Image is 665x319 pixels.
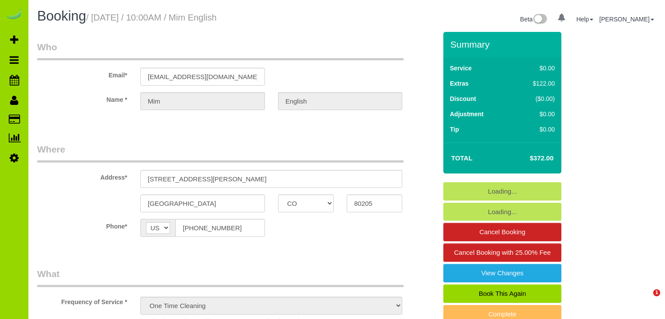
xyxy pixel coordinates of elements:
[31,295,134,306] label: Frequency of Service *
[443,243,561,262] a: Cancel Booking with 25.00% Fee
[31,219,134,231] label: Phone*
[450,110,484,118] label: Adjustment
[175,219,265,237] input: Phone*
[443,284,561,303] a: Book This Again
[37,267,404,287] legend: What
[5,9,23,21] img: Automaid Logo
[443,223,561,241] a: Cancel Booking
[450,79,469,88] label: Extras
[514,64,555,73] div: $0.00
[599,16,654,23] a: [PERSON_NAME]
[37,41,404,60] legend: Who
[514,79,555,88] div: $122.00
[140,194,265,212] input: City*
[514,110,555,118] div: $0.00
[278,92,403,110] input: Last Name*
[140,68,265,86] input: Email*
[450,64,472,73] label: Service
[635,289,656,310] iframe: Intercom live chat
[31,68,134,80] label: Email*
[653,289,660,296] span: 1
[347,194,402,212] input: Zip Code*
[31,92,134,104] label: Name *
[443,264,561,282] a: View Changes
[86,13,216,22] small: / [DATE] / 10:00AM / Mim English
[454,249,551,256] span: Cancel Booking with 25.00% Fee
[140,92,265,110] input: First Name*
[450,125,459,134] label: Tip
[451,154,473,162] strong: Total
[450,94,476,103] label: Discount
[504,155,554,162] h4: $372.00
[37,143,404,163] legend: Where
[37,8,86,24] span: Booking
[533,14,547,25] img: New interface
[520,16,547,23] a: Beta
[450,39,557,49] h3: Summary
[514,94,555,103] div: ($0.00)
[576,16,593,23] a: Help
[514,125,555,134] div: $0.00
[31,170,134,182] label: Address*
